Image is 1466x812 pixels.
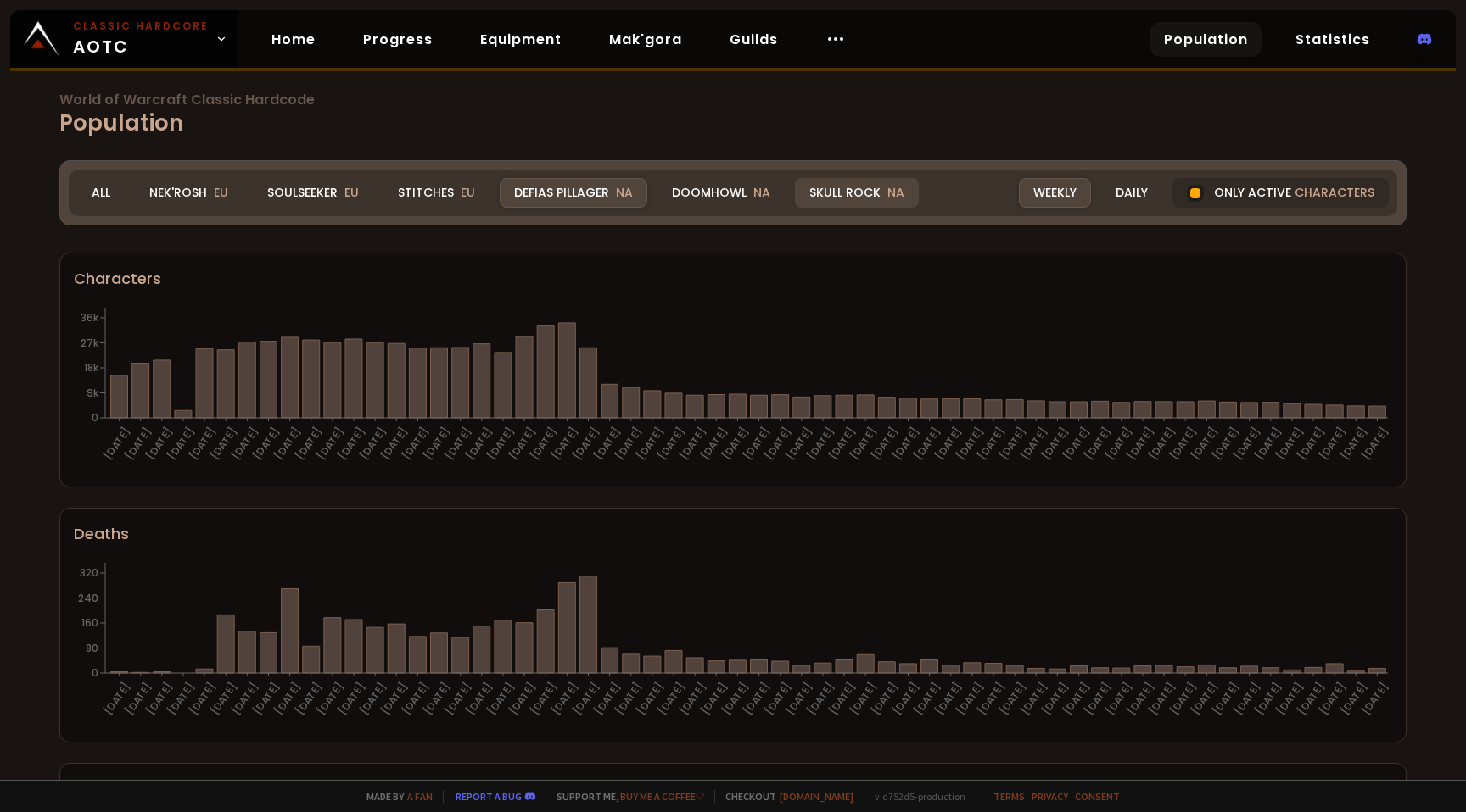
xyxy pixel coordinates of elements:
text: [DATE] [548,680,581,718]
tspan: 320 [80,565,98,580]
text: [DATE] [740,680,773,718]
text: [DATE] [1358,680,1391,718]
div: Characters [74,267,1392,290]
text: [DATE] [1124,680,1157,718]
span: v. d752d5 - production [864,790,965,803]
text: [DATE] [1188,425,1221,463]
text: [DATE] [1337,425,1370,463]
text: [DATE] [1167,425,1200,463]
tspan: 0 [92,665,98,680]
text: [DATE] [527,425,560,463]
text: [DATE] [1252,680,1285,718]
text: [DATE] [506,425,539,463]
span: Support me, [546,790,704,803]
text: [DATE] [975,425,1008,463]
text: [DATE] [1316,425,1349,463]
div: Daily [1101,178,1162,208]
tspan: 36k [81,310,99,325]
tspan: 18k [84,360,99,375]
text: [DATE] [207,680,240,718]
text: [DATE] [143,680,176,718]
div: Doomhowl [657,178,785,208]
text: [DATE] [1081,425,1114,463]
text: [DATE] [1124,425,1157,463]
tspan: 0 [92,410,98,425]
text: [DATE] [804,680,837,718]
text: [DATE] [1209,680,1242,718]
div: Stitches [383,178,490,208]
text: [DATE] [249,425,283,463]
text: [DATE] [356,680,389,718]
a: Buy me a coffee [620,790,704,803]
text: [DATE] [1038,425,1072,463]
tspan: 160 [81,615,98,630]
text: [DATE] [634,425,667,463]
small: Classic Hardcore [73,19,209,34]
text: [DATE] [100,680,133,718]
text: [DATE] [783,680,816,718]
text: [DATE] [761,425,794,463]
text: [DATE] [697,680,730,718]
a: Statistics [1282,22,1384,57]
text: [DATE] [719,680,752,718]
a: [DOMAIN_NAME] [780,790,853,803]
span: Checkout [714,790,853,803]
text: [DATE] [910,425,943,463]
text: [DATE] [1145,680,1178,718]
text: [DATE] [548,425,581,463]
div: Skull Rock [795,178,919,208]
text: [DATE] [889,425,922,463]
text: [DATE] [1188,680,1221,718]
text: [DATE] [356,425,389,463]
div: Only active [1172,178,1389,208]
text: [DATE] [420,680,453,718]
a: Terms [993,790,1025,803]
text: [DATE] [378,680,411,718]
text: [DATE] [847,680,880,718]
text: [DATE] [228,680,261,718]
text: [DATE] [527,680,560,718]
div: Level 60 [74,777,1392,800]
text: [DATE] [228,425,261,463]
text: [DATE] [676,680,709,718]
text: [DATE] [249,680,283,718]
span: World of Warcraft Classic Hardcode [59,93,1407,107]
text: [DATE] [399,680,432,718]
text: [DATE] [676,425,709,463]
a: Mak'gora [596,22,696,57]
text: [DATE] [335,680,368,718]
text: [DATE] [441,680,474,718]
text: [DATE] [1017,425,1050,463]
text: [DATE] [613,425,646,463]
div: All [77,178,125,208]
text: [DATE] [271,425,304,463]
text: [DATE] [1273,425,1307,463]
span: NA [616,184,633,201]
text: [DATE] [1230,680,1263,718]
text: [DATE] [314,425,347,463]
text: [DATE] [740,425,773,463]
a: a fan [407,790,433,803]
text: [DATE] [590,680,624,718]
text: [DATE] [121,425,154,463]
span: EU [214,184,228,201]
text: [DATE] [954,425,987,463]
text: [DATE] [165,680,198,718]
a: Classic HardcoreAOTC [10,10,238,68]
text: [DATE] [335,425,368,463]
text: [DATE] [954,680,987,718]
text: [DATE] [100,425,133,463]
text: [DATE] [1337,680,1370,718]
text: [DATE] [463,425,496,463]
text: [DATE] [719,425,752,463]
text: [DATE] [399,425,432,463]
text: [DATE] [569,680,602,718]
text: [DATE] [121,680,154,718]
div: Weekly [1019,178,1091,208]
text: [DATE] [1103,680,1136,718]
text: [DATE] [165,425,198,463]
text: [DATE] [825,425,859,463]
text: [DATE] [1081,680,1114,718]
a: Home [258,22,329,57]
tspan: 9k [87,386,99,400]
